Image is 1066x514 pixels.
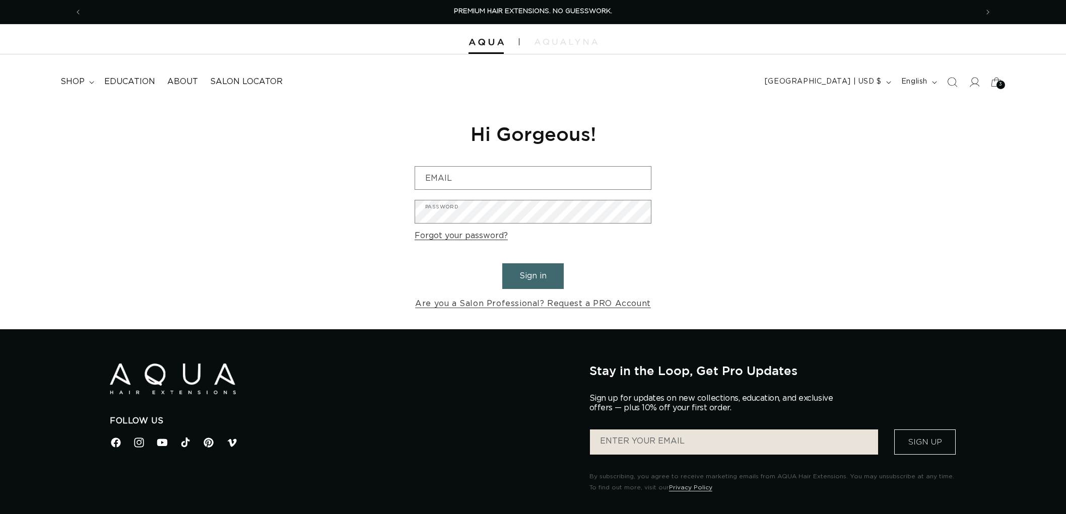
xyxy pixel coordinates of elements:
[895,72,941,92] button: English
[901,77,927,87] span: English
[98,70,161,93] a: Education
[54,70,98,93] summary: shop
[110,363,236,394] img: Aqua Hair Extensions
[589,363,956,378] h2: Stay in the Loop, Get Pro Updates
[759,72,895,92] button: [GEOGRAPHIC_DATA] | USD $
[104,77,155,87] span: Education
[67,3,89,22] button: Previous announcement
[589,471,956,493] p: By subscribing, you agree to receive marketing emails from AQUA Hair Extensions. You may unsubscr...
[765,77,882,87] span: [GEOGRAPHIC_DATA] | USD $
[590,429,878,455] input: ENTER YOUR EMAIL
[669,484,712,490] a: Privacy Policy
[894,429,956,455] button: Sign Up
[161,70,204,93] a: About
[469,39,504,46] img: Aqua Hair Extensions
[502,263,564,289] button: Sign in
[535,39,597,45] img: aqualyna.com
[415,121,651,146] h1: Hi Gorgeous!
[977,3,999,22] button: Next announcement
[60,77,85,87] span: shop
[204,70,289,93] a: Salon Locator
[454,8,612,15] span: PREMIUM HAIR EXTENSIONS. NO GUESSWORK.
[941,71,963,93] summary: Search
[210,77,283,87] span: Salon Locator
[589,394,841,413] p: Sign up for updates on new collections, education, and exclusive offers — plus 10% off your first...
[167,77,198,87] span: About
[999,81,1003,89] span: 3
[110,416,574,426] h2: Follow Us
[415,229,508,243] a: Forgot your password?
[415,167,651,189] input: Email
[415,297,651,311] a: Are you a Salon Professional? Request a PRO Account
